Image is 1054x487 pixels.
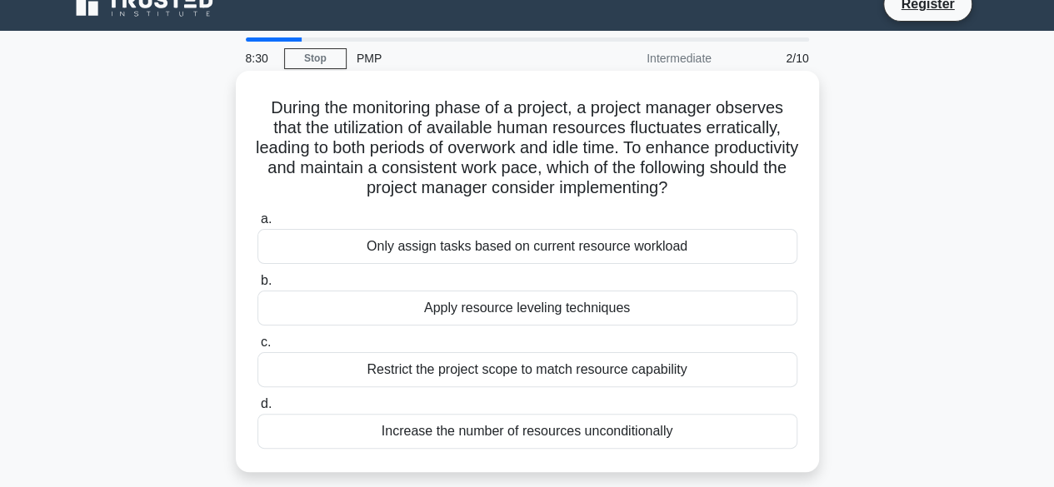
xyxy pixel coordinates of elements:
div: Intermediate [576,42,722,75]
div: Only assign tasks based on current resource workload [257,229,797,264]
div: 8:30 [236,42,284,75]
span: c. [261,335,271,349]
div: PMP [347,42,576,75]
div: Increase the number of resources unconditionally [257,414,797,449]
div: Restrict the project scope to match resource capability [257,352,797,387]
div: 2/10 [722,42,819,75]
h5: During the monitoring phase of a project, a project manager observes that the utilization of avai... [256,97,799,199]
span: a. [261,211,272,226]
div: Apply resource leveling techniques [257,291,797,325]
span: d. [261,396,272,410]
span: b. [261,273,272,287]
a: Stop [284,48,347,69]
